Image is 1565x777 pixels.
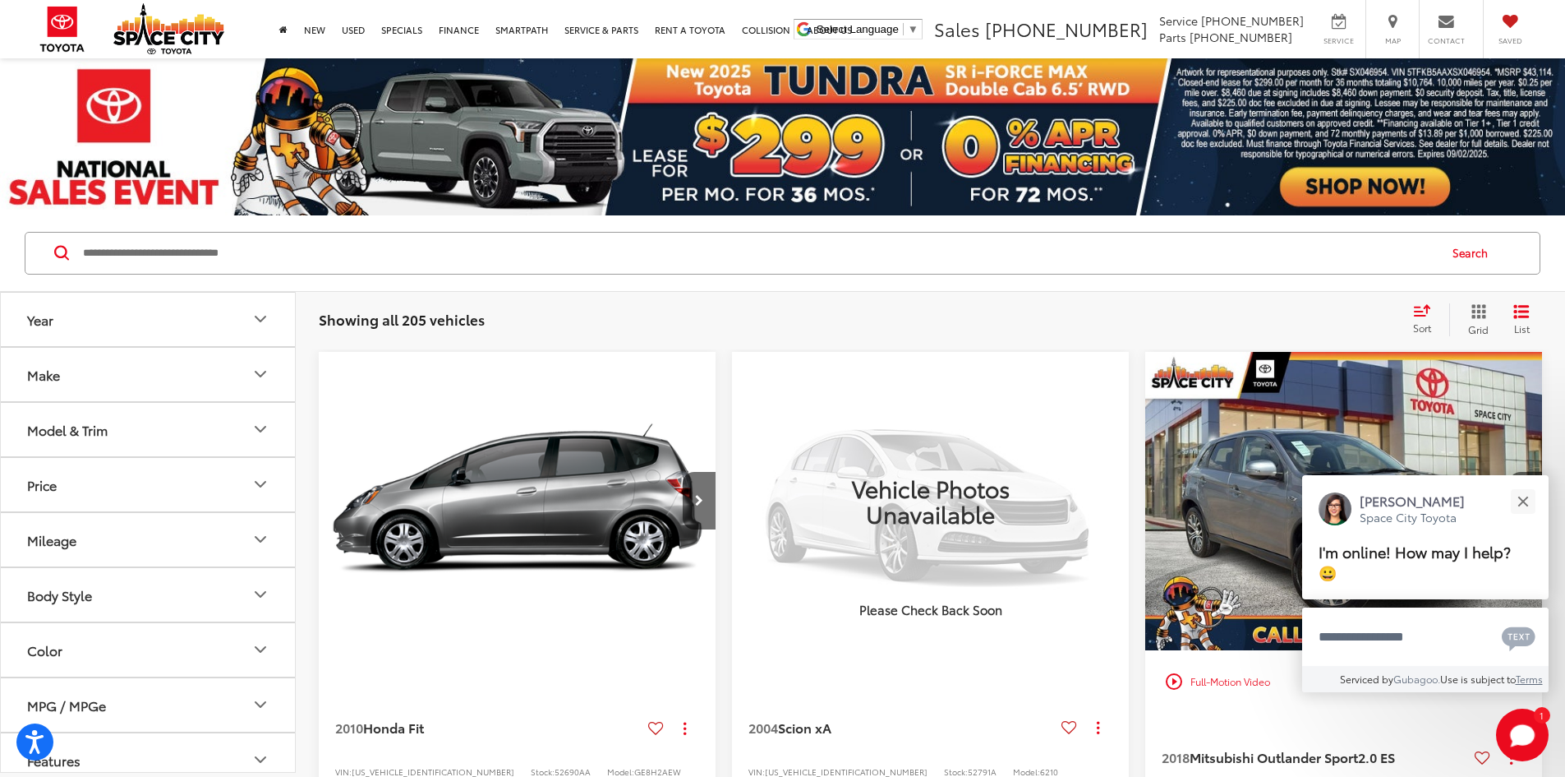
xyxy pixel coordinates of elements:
div: Body Style [27,587,92,603]
div: MPG / MPGe [251,695,270,715]
div: Make [27,367,60,382]
button: Actions [670,714,699,742]
div: Price [251,474,270,494]
button: Grid View [1449,303,1501,336]
button: List View [1501,303,1542,336]
svg: Text [1502,625,1535,651]
span: [PHONE_NUMBER] [1190,29,1292,45]
p: Space City Toyota [1360,510,1465,525]
span: Service [1159,12,1198,29]
button: Body StyleBody Style [1,568,297,622]
span: [PHONE_NUMBER] [985,16,1148,42]
input: Search by Make, Model, or Keyword [81,234,1437,273]
div: 2010 Honda Fit Base 0 [318,352,717,650]
div: Color [27,642,62,658]
a: 2010Honda Fit [335,719,642,737]
span: Use is subject to [1440,672,1516,686]
button: Model & TrimModel & Trim [1,403,297,456]
svg: Start Chat [1496,709,1549,761]
span: Grid [1468,322,1489,336]
button: Close [1505,483,1540,519]
span: Saved [1492,35,1528,46]
button: MileageMileage [1,513,297,567]
span: 2004 [748,718,778,737]
a: 2018 Mitsubishi Outlander Sport 2.0 ES 4x22018 Mitsubishi Outlander Sport 2.0 ES 4x22018 Mitsubis... [1144,352,1544,650]
a: 2010 Honda Fit Base FWD2010 Honda Fit Base FWD2010 Honda Fit Base FWD2010 Honda Fit Base FWD [318,352,717,650]
button: Select sort value [1405,303,1449,336]
div: Body Style [251,585,270,604]
div: Make [251,364,270,384]
div: Mileage [27,532,76,548]
span: 2010 [335,718,363,737]
div: Close[PERSON_NAME]Space City ToyotaI'm online! How may I help? 😀Type your messageChat with SMSSen... [1302,475,1549,692]
a: Gubagoo. [1393,672,1440,686]
img: Space City Toyota [113,3,224,54]
img: Vehicle Photos Unavailable Please Check Back Soon [732,352,1129,650]
button: Actions [1084,713,1112,742]
span: ​ [903,23,904,35]
span: 1 [1540,711,1544,719]
div: Year [251,309,270,329]
span: Honda Fit [363,718,424,737]
span: Select Language [817,23,899,35]
button: Search [1437,233,1512,274]
button: Chat with SMS [1497,618,1540,655]
div: Features [27,752,81,768]
a: 2004Scion xA [748,719,1055,737]
button: YearYear [1,293,297,346]
span: List [1513,321,1530,335]
span: [PHONE_NUMBER] [1201,12,1304,29]
span: 2018 [1162,747,1190,766]
div: Model & Trim [27,422,108,437]
a: Select Language​ [817,23,918,35]
button: ColorColor [1,623,297,677]
a: 2018Mitsubishi Outlander Sport2.0 ES [1162,748,1468,766]
button: PricePrice [1,458,297,511]
span: Mitsubishi Outlander Sport [1190,747,1358,766]
span: Serviced by [1340,672,1393,686]
div: Model & Trim [251,419,270,439]
button: Next image [683,472,716,530]
button: MakeMake [1,348,297,401]
img: 2018 Mitsubishi Outlander Sport 2.0 ES 4x2 [1144,352,1544,652]
span: Map [1374,35,1411,46]
span: ▼ [908,23,918,35]
span: Parts [1159,29,1186,45]
div: Features [251,750,270,770]
span: 2.0 ES [1358,747,1395,766]
span: I'm online! How may I help? 😀 [1319,541,1511,583]
span: Sales [934,16,980,42]
span: dropdown dots [684,722,686,735]
button: Toggle Chat Window [1496,709,1549,761]
div: Price [27,477,57,493]
div: Year [27,312,53,327]
button: Next image [1509,472,1542,530]
a: VIEW_DETAILS [732,352,1129,650]
span: Showing all 205 vehicles [319,309,485,329]
a: Terms [1516,672,1543,686]
span: dropdown dots [1097,721,1099,734]
div: Mileage [251,530,270,549]
div: Color [251,640,270,659]
button: MPG / MPGeMPG / MPGe [1,678,297,732]
span: Contact [1428,35,1465,46]
div: 2018 Mitsubishi Outlander Sport 2.0 ES 0 [1144,352,1544,650]
span: Sort [1413,321,1431,335]
span: Service [1320,35,1357,46]
textarea: Type your message [1302,608,1549,667]
span: Scion xA [778,718,831,737]
div: MPG / MPGe [27,697,106,713]
p: [PERSON_NAME] [1360,492,1465,510]
img: 2010 Honda Fit Base FWD [318,352,717,652]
